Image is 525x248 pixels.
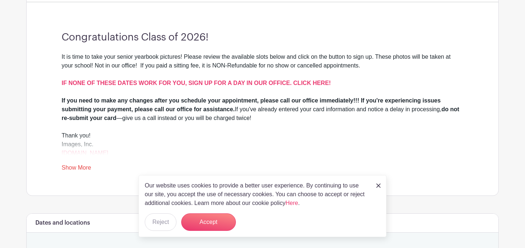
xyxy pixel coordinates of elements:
a: Here [285,200,298,206]
strong: If you need to make any changes after you schedule your appointment, please call our office immed... [62,97,441,112]
div: If you've already entered your card information and notice a delay in processing, —give us a call... [62,96,463,123]
div: It is time to take your senior yearbook pictures! Please review the available slots below and cli... [62,53,463,96]
a: IF NONE OF THESE DATES WORK FOR YOU, SIGN UP FOR A DAY IN OUR OFFICE. CLICK HERE! [62,80,331,86]
h6: Dates and locations [35,220,90,226]
a: Show More [62,164,91,174]
p: Our website uses cookies to provide a better user experience. By continuing to use our site, you ... [145,181,369,208]
strong: do not re-submit your card [62,106,459,121]
button: Accept [181,213,236,231]
div: Thank you! [62,131,463,140]
button: Reject [145,213,176,231]
h3: Congratulations Class of 2026! [62,31,463,44]
a: [DOMAIN_NAME] [62,150,108,156]
div: Images, Inc. [62,140,463,158]
img: close_button-5f87c8562297e5c2d7936805f587ecaba9071eb48480494691a3f1689db116b3.svg [376,183,381,188]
